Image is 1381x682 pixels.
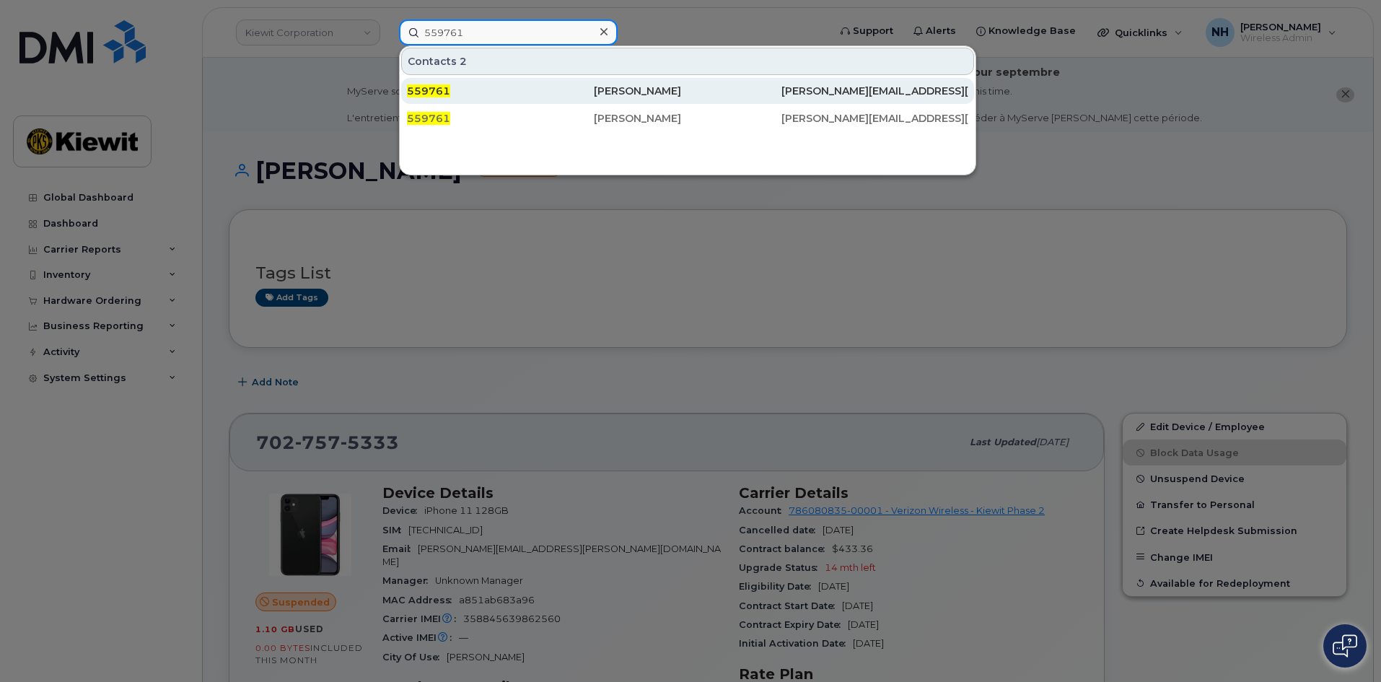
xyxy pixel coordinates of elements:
div: [PERSON_NAME] [594,84,781,98]
span: 559761 [407,84,450,97]
a: 559761[PERSON_NAME][PERSON_NAME][EMAIL_ADDRESS][PERSON_NAME][DOMAIN_NAME] [401,105,974,131]
span: 2 [460,54,467,69]
div: [PERSON_NAME] [594,111,781,126]
div: [PERSON_NAME][EMAIL_ADDRESS][PERSON_NAME][DOMAIN_NAME] [781,111,968,126]
img: Open chat [1333,634,1357,657]
div: Contacts [401,48,974,75]
a: 559761[PERSON_NAME][PERSON_NAME][EMAIL_ADDRESS][PERSON_NAME][DOMAIN_NAME] [401,78,974,104]
span: 559761 [407,112,450,125]
div: [PERSON_NAME][EMAIL_ADDRESS][PERSON_NAME][DOMAIN_NAME] [781,84,968,98]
